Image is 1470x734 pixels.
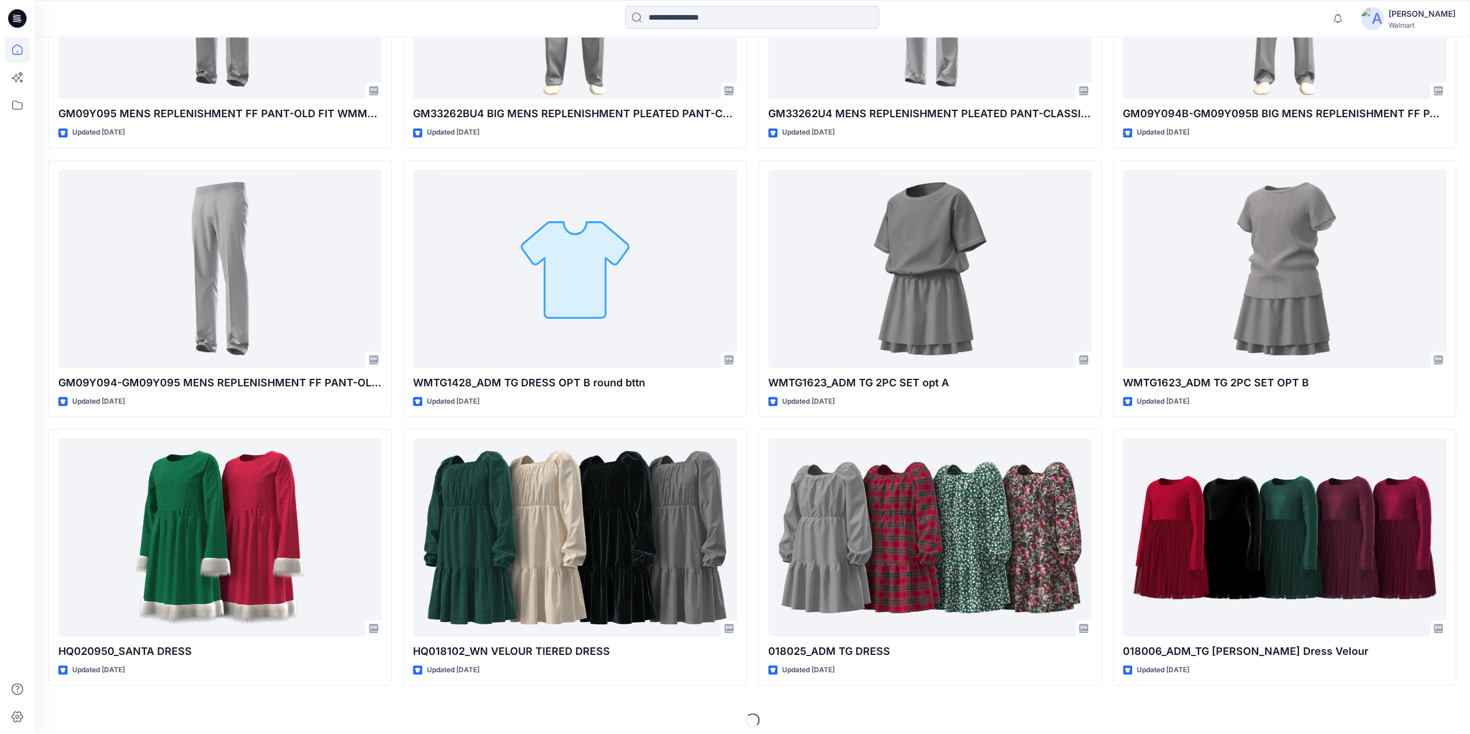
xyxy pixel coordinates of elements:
img: avatar [1361,7,1384,30]
a: WMTG1623_ADM TG 2PC SET OPT B [1123,170,1446,368]
a: WMTG1623_ADM TG 2PC SET opt A [768,170,1092,368]
p: Updated [DATE] [1137,126,1189,139]
p: GM33262BU4 BIG MENS REPLENISHMENT PLEATED PANT-CLASSIC OLD FIT WMMP026AA [413,106,736,122]
p: HQ018102_WN VELOUR TIERED DRESS [413,643,736,660]
a: GM09Y094-GM09Y095 MENS REPLENISHMENT FF PANT-OLD FIT WMMP035AB [58,170,382,368]
p: Updated [DATE] [782,396,835,408]
p: Updated [DATE] [72,126,125,139]
p: WMTG1428_ADM TG DRESS OPT B round bttn [413,375,736,391]
p: Updated [DATE] [782,664,835,676]
p: Updated [DATE] [427,126,479,139]
p: HQ020950_SANTA DRESS [58,643,382,660]
a: HQ020950_SANTA DRESS [58,438,382,636]
p: GM09Y095 MENS REPLENISHMENT FF PANT-OLD FIT WMMP035AB [58,106,382,122]
p: 018025_ADM TG DRESS [768,643,1092,660]
p: Updated [DATE] [427,396,479,408]
a: HQ018102_WN VELOUR TIERED DRESS [413,438,736,636]
p: Updated [DATE] [72,664,125,676]
p: 018006_ADM_TG [PERSON_NAME] Dress Velour [1123,643,1446,660]
p: GM09Y094B-GM09Y095B BIG MENS REPLENISHMENT FF PANT-OLD FIT WMMP035AB [1123,106,1446,122]
p: Updated [DATE] [1137,664,1189,676]
p: Updated [DATE] [427,664,479,676]
p: Updated [DATE] [782,126,835,139]
p: Updated [DATE] [72,396,125,408]
p: GM33262U4 MENS REPLENISHMENT PLEATED PANT-CLASSIC OLD FIT WMMP026AA [768,106,1092,122]
p: Updated [DATE] [1137,396,1189,408]
p: GM09Y094-GM09Y095 MENS REPLENISHMENT FF PANT-OLD FIT WMMP035AB [58,375,382,391]
a: WMTG1428_ADM TG DRESS OPT B round bttn [413,170,736,368]
div: Walmart [1389,21,1456,29]
p: WMTG1623_ADM TG 2PC SET OPT B [1123,375,1446,391]
a: 018006_ADM_TG LS Tutu Dress Velour [1123,438,1446,636]
a: 018025_ADM TG DRESS [768,438,1092,636]
p: WMTG1623_ADM TG 2PC SET opt A [768,375,1092,391]
div: [PERSON_NAME] [1389,7,1456,21]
